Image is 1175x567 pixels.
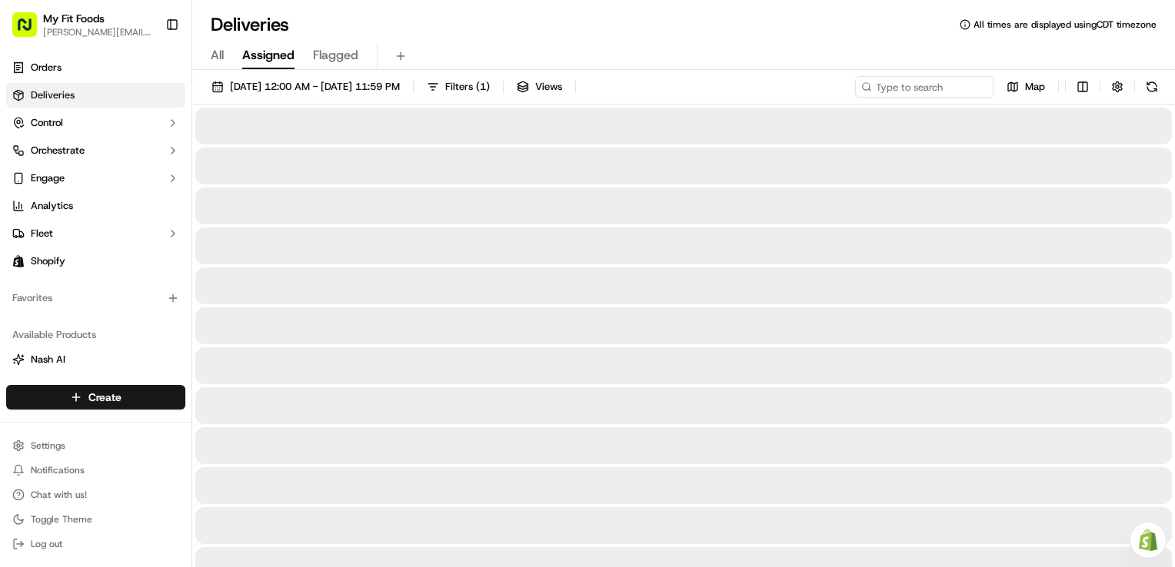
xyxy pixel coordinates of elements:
[12,255,25,267] img: Shopify logo
[420,76,497,98] button: Filters(1)
[855,76,994,98] input: Type to search
[230,80,400,94] span: [DATE] 12:00 AM - [DATE] 11:59 PM
[31,171,65,185] span: Engage
[6,385,185,409] button: Create
[6,323,185,347] div: Available Products
[476,80,490,94] span: ( 1 )
[205,76,407,98] button: [DATE] 12:00 AM - [DATE] 11:59 PM
[6,459,185,481] button: Notifications
[31,353,65,366] span: Nash AI
[31,227,53,240] span: Fleet
[211,12,289,37] h1: Deliveries
[6,111,185,135] button: Control
[6,347,185,372] button: Nash AI
[6,509,185,530] button: Toggle Theme
[31,144,85,157] span: Orchestrate
[6,249,185,274] a: Shopify
[445,80,490,94] span: Filters
[31,513,92,526] span: Toggle Theme
[6,221,185,246] button: Fleet
[88,390,121,405] span: Create
[43,11,105,26] button: My Fit Foods
[31,116,63,130] span: Control
[6,484,185,506] button: Chat with us!
[6,533,185,555] button: Log out
[31,489,87,501] span: Chat with us!
[12,353,179,366] a: Nash AI
[211,46,224,65] span: All
[510,76,569,98] button: Views
[6,55,185,80] a: Orders
[1025,80,1045,94] span: Map
[1141,76,1163,98] button: Refresh
[6,286,185,310] div: Favorites
[43,26,153,38] button: [PERSON_NAME][EMAIL_ADDRESS][DOMAIN_NAME]
[6,138,185,163] button: Orchestrate
[6,166,185,191] button: Engage
[6,83,185,108] a: Deliveries
[6,435,185,456] button: Settings
[535,80,562,94] span: Views
[31,88,75,102] span: Deliveries
[31,199,73,213] span: Analytics
[31,538,62,550] span: Log out
[313,46,358,65] span: Flagged
[6,6,159,43] button: My Fit Foods[PERSON_NAME][EMAIL_ADDRESS][DOMAIN_NAME]
[31,439,65,452] span: Settings
[1000,76,1052,98] button: Map
[31,254,65,268] span: Shopify
[31,61,62,75] span: Orders
[974,18,1157,31] span: All times are displayed using CDT timezone
[6,194,185,218] a: Analytics
[242,46,295,65] span: Assigned
[31,464,85,476] span: Notifications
